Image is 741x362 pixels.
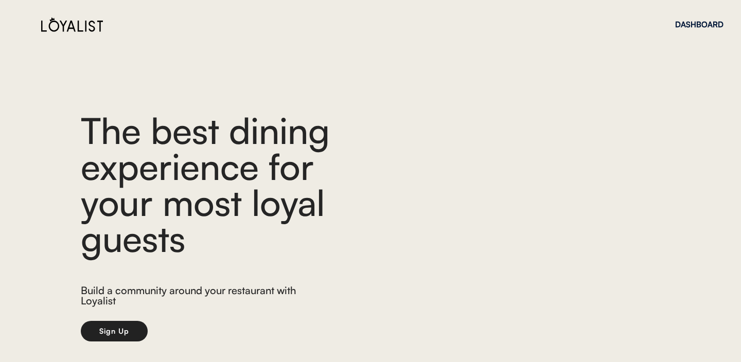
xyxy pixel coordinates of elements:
[41,17,103,32] img: Loyalist%20Logo%20Black.svg
[81,285,306,309] div: Build a community around your restaurant with Loyalist
[81,112,390,256] div: The best dining experience for your most loyal guests
[81,321,148,341] button: Sign Up
[675,21,724,28] div: DASHBOARD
